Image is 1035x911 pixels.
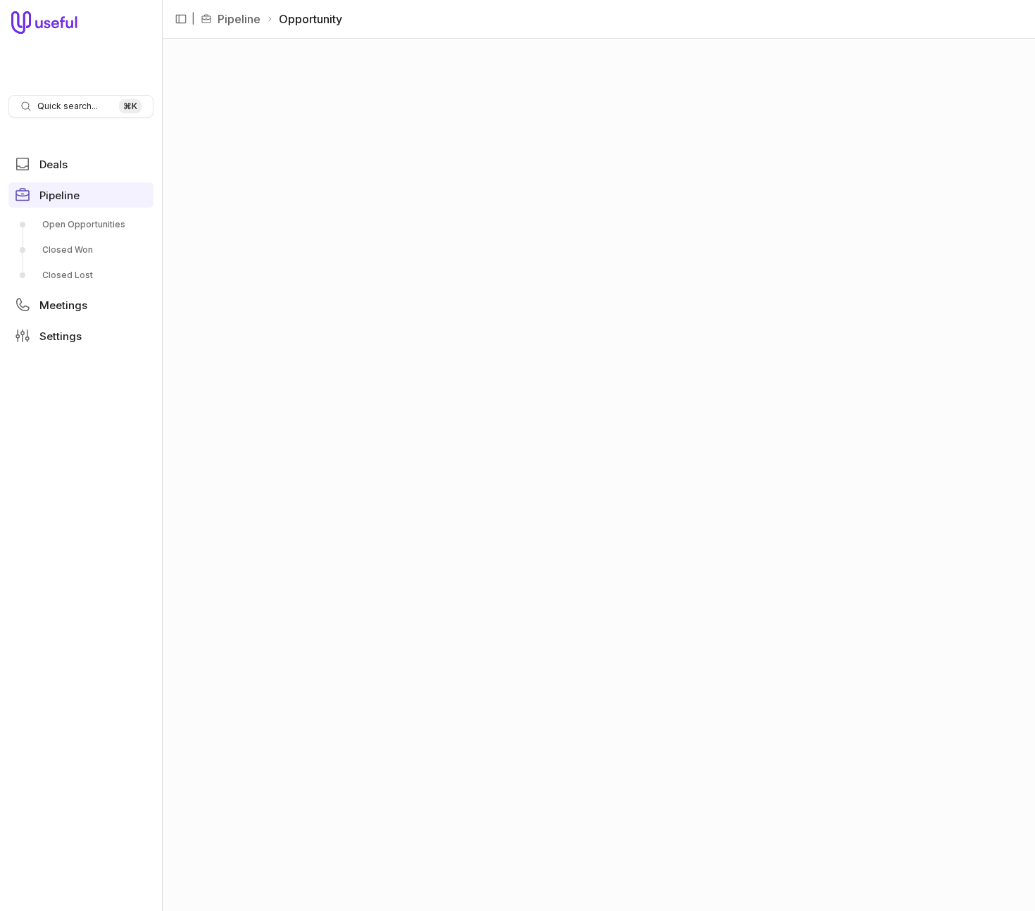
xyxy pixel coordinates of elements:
a: Closed Lost [8,264,153,287]
a: Settings [8,323,153,348]
div: Pipeline submenu [8,213,153,287]
span: | [192,11,195,27]
a: Deals [8,151,153,177]
span: Deals [39,159,68,170]
span: Quick search... [37,101,98,112]
a: Meetings [8,292,153,318]
a: Open Opportunities [8,213,153,236]
li: Opportunity [266,11,342,27]
a: Closed Won [8,239,153,261]
span: Meetings [39,300,87,310]
span: Settings [39,331,82,341]
a: Pipeline [8,182,153,208]
button: Collapse sidebar [170,8,192,30]
a: Pipeline [218,11,261,27]
kbd: ⌘ K [119,99,142,113]
span: Pipeline [39,190,80,201]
